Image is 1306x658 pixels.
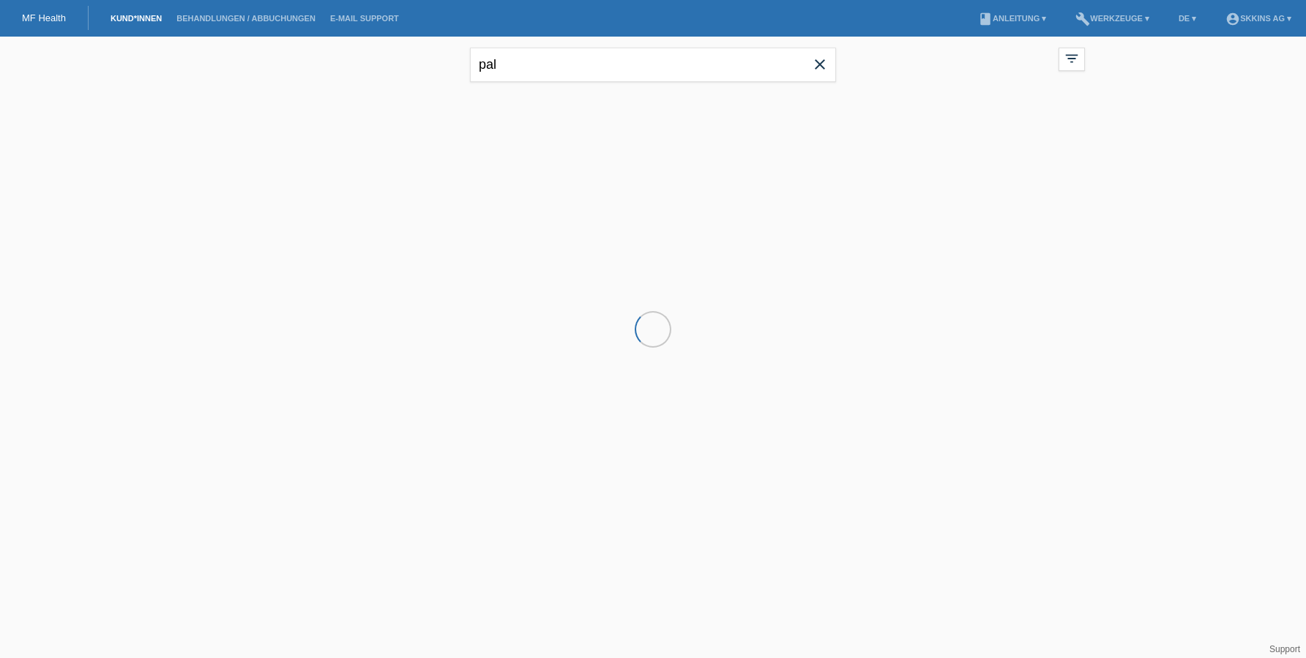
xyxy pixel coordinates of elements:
i: close [811,56,829,73]
i: build [1075,12,1090,26]
a: Kund*innen [103,14,169,23]
a: DE ▾ [1171,14,1204,23]
a: Support [1269,644,1300,654]
a: MF Health [22,12,66,23]
input: Suche... [470,48,836,82]
a: bookAnleitung ▾ [971,14,1053,23]
a: Behandlungen / Abbuchungen [169,14,323,23]
i: account_circle [1225,12,1240,26]
a: account_circleSKKINS AG ▾ [1218,14,1299,23]
a: buildWerkzeuge ▾ [1068,14,1157,23]
i: filter_list [1064,51,1080,67]
i: book [978,12,993,26]
a: E-Mail Support [323,14,406,23]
